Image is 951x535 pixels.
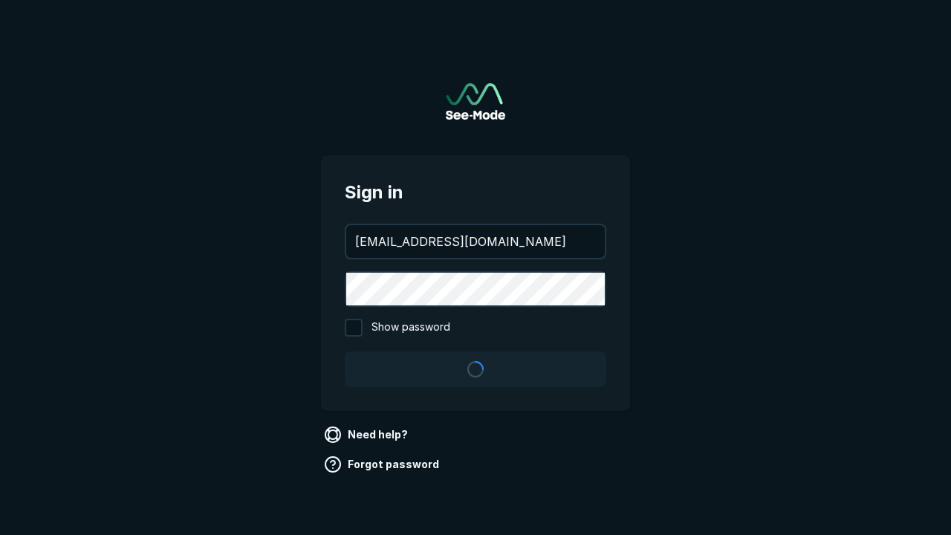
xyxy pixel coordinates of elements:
input: your@email.com [346,225,605,258]
a: Forgot password [321,453,445,476]
a: Go to sign in [446,83,505,120]
a: Need help? [321,423,414,447]
span: Show password [371,319,450,337]
span: Sign in [345,179,606,206]
img: See-Mode Logo [446,83,505,120]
